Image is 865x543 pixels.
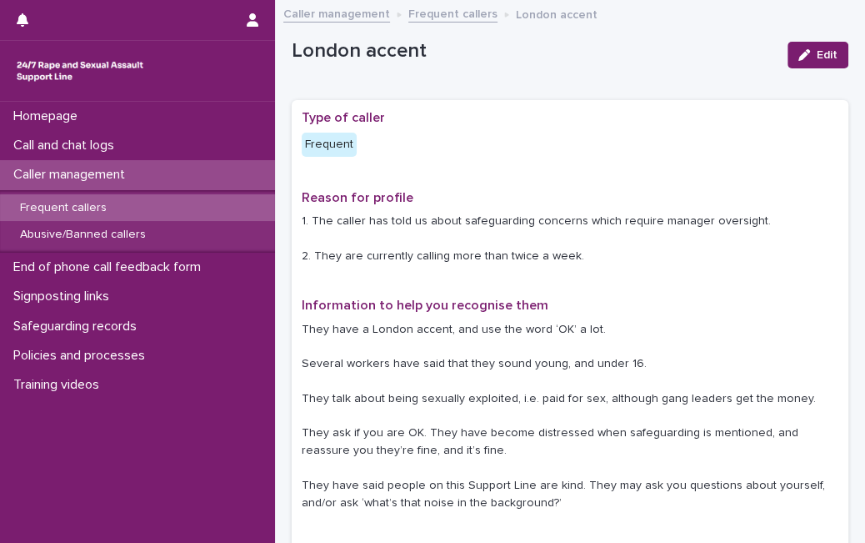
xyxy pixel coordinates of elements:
div: Frequent [302,133,357,157]
p: Safeguarding records [7,319,150,334]
button: Edit [787,42,848,68]
p: Signposting links [7,289,122,304]
span: Edit [817,49,837,61]
p: London accent [516,4,597,23]
p: Training videos [7,377,112,393]
p: Homepage [7,108,91,124]
p: London accent [292,39,774,63]
p: Caller management [7,167,138,183]
a: Caller management [283,3,390,23]
span: Type of caller [302,111,385,124]
span: Information to help you recognise them [302,299,548,312]
p: Call and chat logs [7,138,127,153]
p: Abusive/Banned callers [7,228,159,242]
img: rhQMoQhaT3yELyF149Cw [13,54,147,88]
span: Reason for profile [302,191,413,204]
p: 1. The caller has told us about safeguarding concerns which require manager oversight. 2. They ar... [302,213,838,264]
p: Policies and processes [7,348,158,364]
p: End of phone call feedback form [7,259,214,275]
p: Frequent callers [7,201,120,215]
a: Frequent callers [408,3,497,23]
p: They have a London accent, and use the word ‘OK’ a lot. Several workers have said that they sound... [302,321,838,512]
